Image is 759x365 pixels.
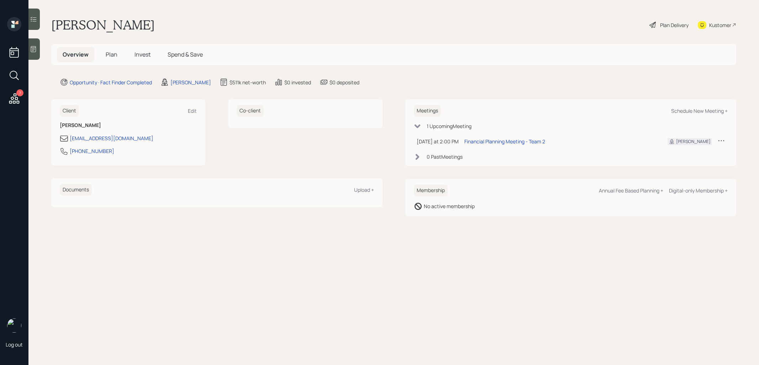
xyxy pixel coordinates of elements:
div: Schedule New Meeting + [671,107,728,114]
h1: [PERSON_NAME] [51,17,155,33]
h6: Meetings [414,105,441,117]
div: Opportunity · Fact Finder Completed [70,79,152,86]
div: [PERSON_NAME] [170,79,211,86]
div: [DATE] at 2:00 PM [417,138,459,145]
div: Financial Planning Meeting - Team 2 [464,138,545,145]
div: [PERSON_NAME] [676,138,711,145]
div: 7 [16,89,23,96]
span: Plan [106,51,117,58]
h6: Membership [414,185,448,196]
div: Upload + [354,186,374,193]
div: Annual Fee Based Planning + [599,187,663,194]
div: 0 Past Meeting s [427,153,463,160]
div: 1 Upcoming Meeting [427,122,471,130]
div: Plan Delivery [660,21,689,29]
span: Overview [63,51,89,58]
img: treva-nostdahl-headshot.png [7,318,21,333]
span: Invest [135,51,151,58]
span: Spend & Save [168,51,203,58]
div: Kustomer [709,21,731,29]
div: $0 deposited [330,79,359,86]
div: Log out [6,341,23,348]
div: [PHONE_NUMBER] [70,147,114,155]
div: Digital-only Membership + [669,187,728,194]
h6: Documents [60,184,92,196]
h6: Co-client [237,105,264,117]
div: $511k net-worth [230,79,266,86]
h6: Client [60,105,79,117]
div: No active membership [424,202,475,210]
h6: [PERSON_NAME] [60,122,197,128]
div: Edit [188,107,197,114]
div: [EMAIL_ADDRESS][DOMAIN_NAME] [70,134,153,142]
div: $0 invested [284,79,311,86]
